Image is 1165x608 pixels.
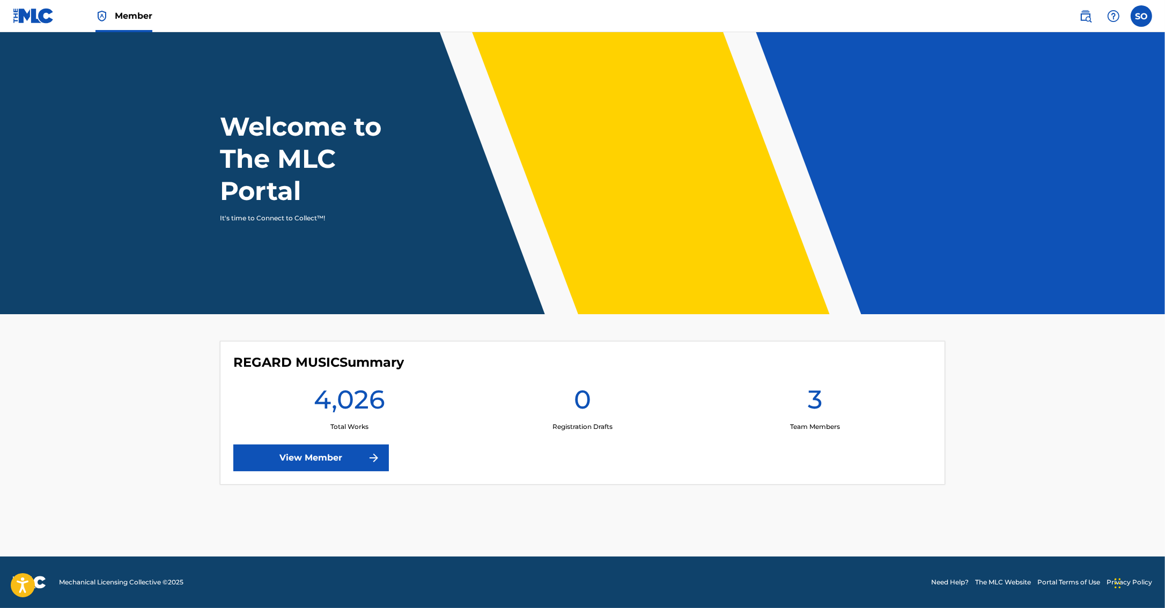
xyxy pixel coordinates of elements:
[1115,567,1121,599] div: Drag
[790,422,840,432] p: Team Members
[1131,5,1152,27] div: User Menu
[1037,577,1100,587] a: Portal Terms of Use
[13,576,46,589] img: logo
[59,577,183,587] span: Mechanical Licensing Collective © 2025
[95,10,108,23] img: Top Rightsholder
[808,383,822,422] h1: 3
[1107,10,1120,23] img: help
[1079,10,1092,23] img: search
[220,110,421,207] h1: Welcome to The MLC Portal
[233,354,404,370] h4: REGARD MUSIC
[1103,5,1124,27] div: Help
[1075,5,1096,27] a: Public Search
[975,577,1031,587] a: The MLC Website
[220,213,406,223] p: It's time to Connect to Collect™!
[115,10,152,22] span: Member
[314,383,385,422] h1: 4,026
[13,8,54,24] img: MLC Logo
[1111,557,1165,608] iframe: Chat Widget
[330,422,368,432] p: Total Works
[574,383,591,422] h1: 0
[233,444,389,471] a: View Member
[1107,577,1152,587] a: Privacy Policy
[367,451,380,464] img: f7272a7cc735f4ea7f67.svg
[931,577,969,587] a: Need Help?
[552,422,613,432] p: Registration Drafts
